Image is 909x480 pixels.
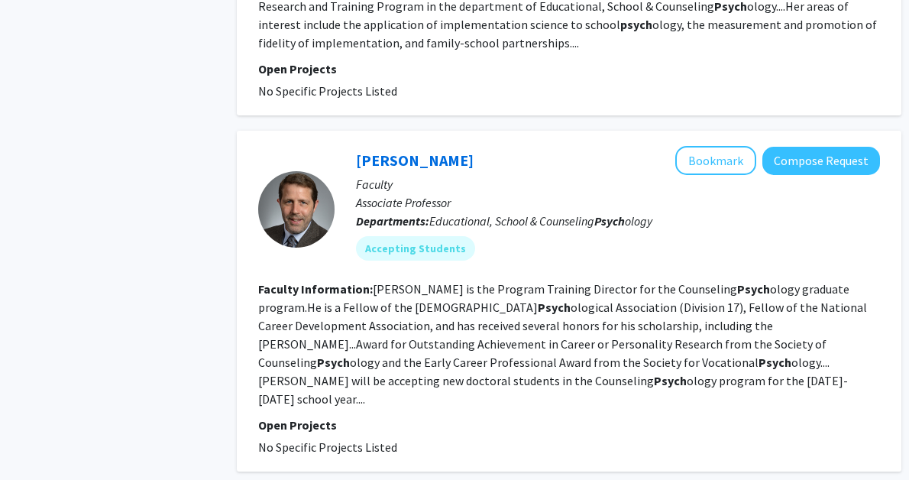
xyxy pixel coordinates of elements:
iframe: Chat [11,411,65,469]
b: Psych [538,300,571,315]
span: No Specific Projects Listed [258,439,397,455]
button: Compose Request to Patrick Rottinghaus [762,147,880,175]
b: Departments: [356,213,429,229]
p: Faculty [356,175,880,193]
a: [PERSON_NAME] [356,151,474,170]
span: Educational, School & Counseling ology [429,213,652,229]
span: No Specific Projects Listed [258,83,397,99]
p: Associate Professor [356,193,880,212]
mat-chip: Accepting Students [356,236,475,261]
b: Psych [759,355,791,370]
fg-read-more: [PERSON_NAME] is the Program Training Director for the Counseling ology graduate program.He is a ... [258,281,867,407]
b: Psych [317,355,350,370]
b: psych [620,17,652,32]
p: Open Projects [258,416,880,434]
b: Psych [654,373,687,388]
b: Psych [594,213,625,229]
b: Faculty Information: [258,281,373,297]
button: Add Patrick Rottinghaus to Bookmarks [675,146,756,175]
p: Open Projects [258,60,880,78]
b: Psych [737,281,770,297]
